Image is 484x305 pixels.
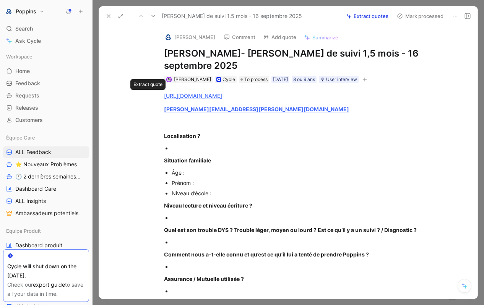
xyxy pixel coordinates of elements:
[320,76,357,83] div: 🎙 User interview
[3,65,89,77] a: Home
[3,102,89,114] a: Releases
[3,23,89,34] div: Search
[15,161,77,168] span: ⭐ Nouveaux Problèmes
[3,132,89,143] div: Équipe Care
[223,76,235,83] div: Cycle
[164,33,172,41] img: logo
[164,202,252,209] strong: Niveau lecture et niveau écriture ?
[15,67,30,75] span: Home
[15,92,39,99] span: Requests
[164,133,200,139] strong: Localisation ?
[16,8,36,15] h1: Poppins
[15,104,38,112] span: Releases
[260,32,300,42] button: Add quote
[33,281,65,288] a: export guide
[15,116,43,124] span: Customers
[3,208,89,219] a: Ambassadeurs potentiels
[7,280,85,299] div: Check our to save all your data in time.
[3,132,89,219] div: Équipe CareALL Feedback⭐ Nouveaux Problèmes🕐 2 dernières semaines - OccurencesDashboard CareALL I...
[244,76,268,83] span: To process
[273,76,288,83] div: [DATE]
[164,276,244,282] strong: Assurance / Mutuelle utilisée ?
[15,148,51,156] span: ALL Feedback
[300,32,342,43] button: Summarize
[15,242,62,249] span: Dashboard produit
[293,76,315,83] div: 8 ou 9 ans
[15,79,40,87] span: Feedback
[161,31,219,43] button: logo[PERSON_NAME]
[3,240,89,251] a: Dashboard produit
[164,251,369,258] strong: Comment nous a-t-elle connu et qu’est ce qu’il lui a tenté de prendre Poppins ?
[172,179,429,187] div: Prénom :
[6,134,35,141] span: Équipe Care
[343,11,392,21] button: Extract quotes
[172,189,429,197] div: Niveau d’école :
[167,77,171,81] img: avatar
[5,8,13,15] img: Poppins
[3,78,89,89] a: Feedback
[239,76,269,83] div: To process
[3,159,89,170] a: ⭐ Nouveaux Problèmes
[15,197,46,205] span: ALL Insights
[393,11,447,21] button: Mark processed
[6,227,41,235] span: Equipe Produit
[164,106,349,112] a: [PERSON_NAME][EMAIL_ADDRESS][PERSON_NAME][DOMAIN_NAME]
[174,76,211,82] span: [PERSON_NAME]
[15,173,81,180] span: 🕐 2 dernières semaines - Occurences
[164,92,222,99] a: [URL][DOMAIN_NAME]
[3,90,89,101] a: Requests
[164,47,429,72] h1: [PERSON_NAME] - [PERSON_NAME] de suivi 1,5 mois - 16 septembre 2025
[15,36,41,45] span: Ask Cycle
[3,51,89,62] div: Workspace
[3,225,89,237] div: Equipe Produit
[3,35,89,47] a: Ask Cycle
[3,146,89,158] a: ALL Feedback
[3,183,89,195] a: Dashboard Care
[172,169,429,177] div: Âge :
[312,34,338,41] span: Summarize
[164,227,417,233] strong: Quel est son trouble DYS ? Trouble léger, moyen ou lourd ? Est ce qu’il y a un suivi ? / Diagnost...
[3,195,89,207] a: ALL Insights
[15,185,56,193] span: Dashboard Care
[3,171,89,182] a: 🕐 2 dernières semaines - Occurences
[15,24,33,33] span: Search
[220,32,259,42] button: Comment
[7,262,85,280] div: Cycle will shut down on the [DATE].
[162,11,302,21] span: [PERSON_NAME] de suivi 1,5 mois - 16 septembre 2025
[6,53,32,60] span: Workspace
[3,114,89,126] a: Customers
[164,157,211,164] strong: Situation familiale
[3,6,46,17] button: PoppinsPoppins
[15,209,78,217] span: Ambassadeurs potentiels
